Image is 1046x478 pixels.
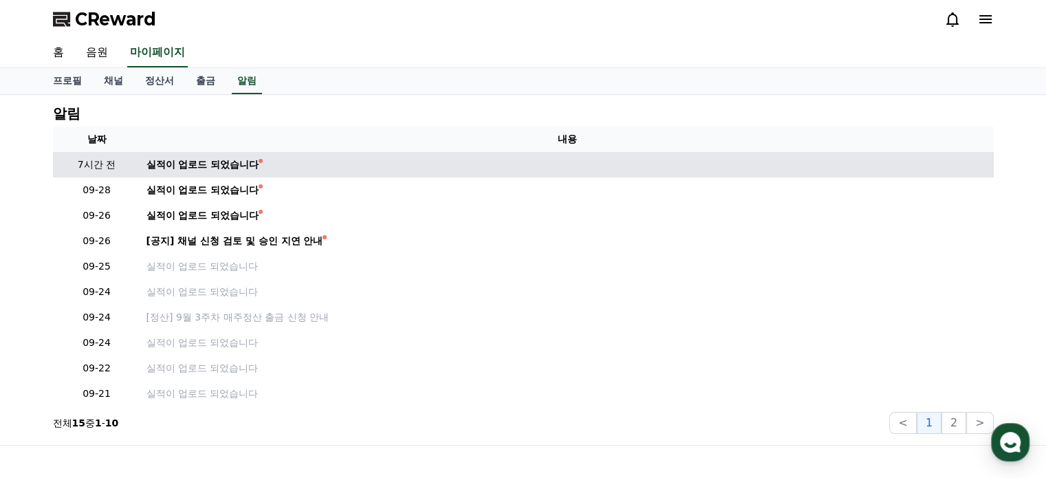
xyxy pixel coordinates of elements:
[43,384,52,395] span: 홈
[213,384,229,395] span: 설정
[146,234,323,248] div: [공지] 채널 신청 검토 및 승인 지연 안내
[93,68,134,94] a: 채널
[53,106,80,121] h4: 알림
[58,234,135,248] p: 09-26
[146,336,988,350] a: 실적이 업로드 되었습니다
[4,364,91,398] a: 홈
[75,8,156,30] span: CReward
[141,127,994,152] th: 내용
[42,68,93,94] a: 프로필
[58,336,135,350] p: 09-24
[146,208,988,223] a: 실적이 업로드 되었습니다
[58,285,135,299] p: 09-24
[58,361,135,376] p: 09-22
[58,208,135,223] p: 09-26
[75,39,119,67] a: 음원
[917,412,941,434] button: 1
[889,412,916,434] button: <
[146,208,259,223] div: 실적이 업로드 되었습니다
[126,385,142,396] span: 대화
[58,310,135,325] p: 09-24
[146,234,988,248] a: [공지] 채널 신청 검토 및 승인 지연 안내
[72,417,85,428] strong: 15
[146,183,988,197] a: 실적이 업로드 되었습니다
[146,259,988,274] a: 실적이 업로드 되었습니다
[146,157,259,172] div: 실적이 업로드 되었습니다
[95,417,102,428] strong: 1
[146,361,988,376] a: 실적이 업로드 되었습니다
[941,412,966,434] button: 2
[177,364,264,398] a: 설정
[53,8,156,30] a: CReward
[42,39,75,67] a: 홈
[58,183,135,197] p: 09-28
[134,68,185,94] a: 정산서
[146,310,988,325] a: [정산] 9월 3주차 매주정산 출금 신청 안내
[58,259,135,274] p: 09-25
[185,68,226,94] a: 출금
[966,412,993,434] button: >
[146,285,988,299] a: 실적이 업로드 되었습니다
[53,127,141,152] th: 날짜
[58,157,135,172] p: 7시간 전
[53,416,119,430] p: 전체 중 -
[127,39,188,67] a: 마이페이지
[105,417,118,428] strong: 10
[232,68,262,94] a: 알림
[58,387,135,401] p: 09-21
[146,387,988,401] a: 실적이 업로드 되었습니다
[146,183,259,197] div: 실적이 업로드 되었습니다
[146,157,988,172] a: 실적이 업로드 되었습니다
[91,364,177,398] a: 대화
